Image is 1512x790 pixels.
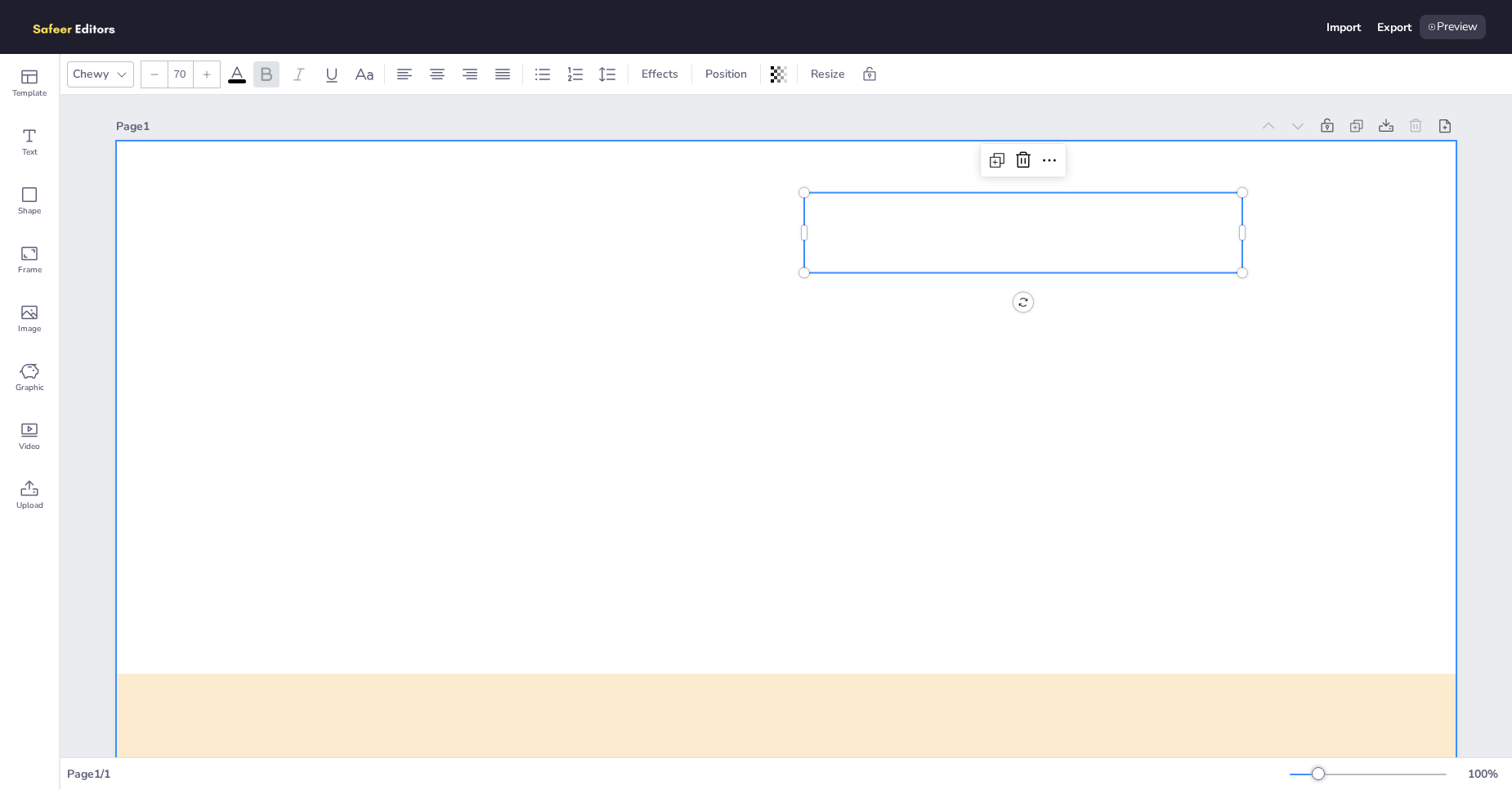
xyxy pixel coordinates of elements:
[16,499,43,512] span: Upload
[1326,20,1361,35] div: Import
[18,322,41,335] span: Image
[19,440,40,453] span: Video
[702,66,750,82] span: Position
[638,66,682,82] span: Effects
[18,263,42,276] span: Frame
[1377,20,1411,35] div: Export
[116,119,1250,134] div: Page 1
[1420,15,1486,39] div: Preview
[16,381,44,394] span: Graphic
[22,146,38,159] span: Text
[26,15,139,39] img: logo.png
[67,766,1290,782] div: Page 1 / 1
[1463,766,1502,782] div: 100 %
[69,63,112,85] div: Chewy
[807,66,848,82] span: Resize
[18,204,41,218] span: Shape
[12,87,47,100] span: Template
